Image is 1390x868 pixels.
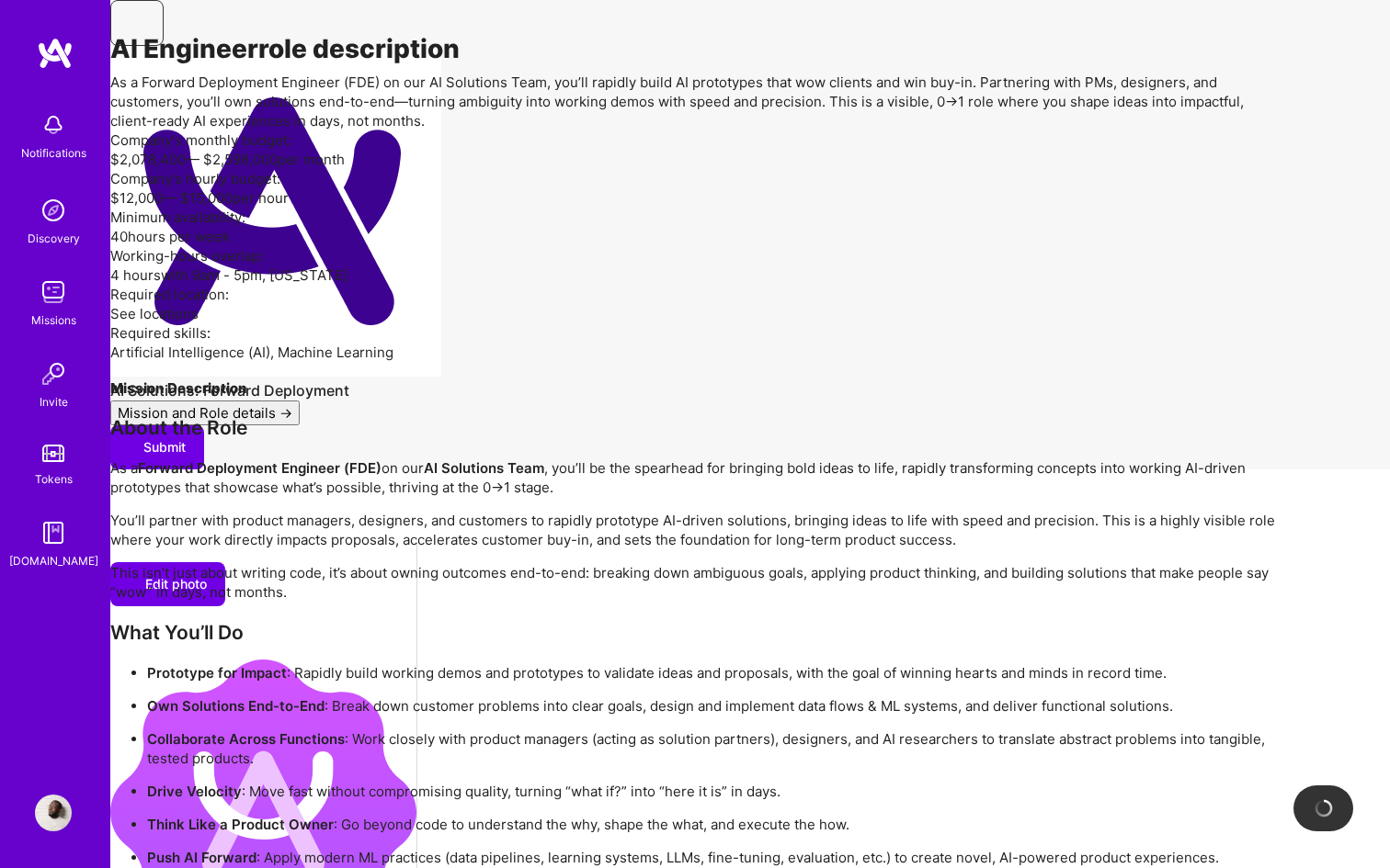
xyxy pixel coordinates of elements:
div: Company's hourly budget: [110,169,1280,188]
strong: What You’ll Do [110,621,244,644]
a: User Avatar [30,795,76,831]
div: Working-hours overlap: [110,246,1280,265]
strong: Own Solutions End-to-End [147,697,325,715]
strong: Push AI Forward [147,849,256,866]
p: : Move fast without compromising quality, turning “what if?” into “here it is” in days. [147,782,1280,801]
div: Artificial Intelligence (AI), Machine Learning [110,343,1280,362]
img: bell [35,107,72,143]
div: $ 12,000 — $ 15,000 per hour [110,188,1280,208]
p: This isn’t just about writing code, it’s about owning outcomes end-to-end: breaking down ambiguou... [110,563,1280,602]
img: guide book [35,514,72,551]
span: See locations [110,305,199,322]
p: : Go beyond code to understand the why, shape the what, and execute the how. [147,815,1280,834]
p: You’ll partner with product managers, designers, and customers to rapidly prototype AI-driven sol... [110,511,1280,549]
div: Notifications [21,143,86,163]
img: User Avatar [35,795,72,831]
img: Invite [35,355,72,392]
h4: Mission Description [110,380,1280,397]
p: : Apply modern ML practices (data pipelines, learning systems, LLMs, fine-tuning, evaluation, etc... [147,848,1280,867]
strong: Drive Velocity [147,783,242,800]
strong: About the Role [110,416,247,439]
p: : Rapidly build working demos and prototypes to validate ideas and proposals, with the goal of wi... [147,663,1280,682]
div: Required location: [110,285,1280,304]
i: icon LeftArrowDark [130,17,144,31]
img: loading [1311,795,1336,820]
p: : Break down customer problems into clear goals, design and implement data flows & ML systems, an... [147,696,1280,716]
strong: AI Solutions Team [424,459,544,477]
img: discovery [35,192,72,229]
div: 40 hours per week [110,227,1280,246]
img: tokens [42,445,64,462]
strong: Prototype for Impact [147,664,287,682]
div: Tokens [35,469,73,489]
div: Required skills: [110,323,1280,343]
span: 9am - 5pm , [188,266,269,284]
strong: Collaborate Across Functions [147,730,345,748]
div: Minimum availability: [110,208,1280,227]
h4: AI Engineer role description [110,34,1280,65]
div: Company's monthly budget: [110,130,1280,150]
div: Discovery [28,229,80,248]
img: logo [37,37,74,70]
div: [DOMAIN_NAME] [9,551,98,570]
strong: Forward Deployment Engineer (FDE) [138,459,382,477]
div: $ 2,078,400 — $ 2,598,000 per month [110,150,1280,169]
div: Invite [40,392,68,411]
div: Missions [31,310,76,330]
p: : Work closely with product managers (acting as solution partners), designers, and AI researchers... [147,729,1280,768]
div: As a Forward Deployment Engineer (FDE) on our AI Solutions Team, you’ll rapidly build AI prototyp... [110,73,1280,130]
img: teamwork [35,274,72,310]
div: 4 hours with [US_STATE] [110,265,1280,285]
p: As a on our , you’ll be the spearhead for bringing bold ideas to life, rapidly transforming conce... [110,458,1280,497]
strong: Think Like a Product Owner [147,816,334,833]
